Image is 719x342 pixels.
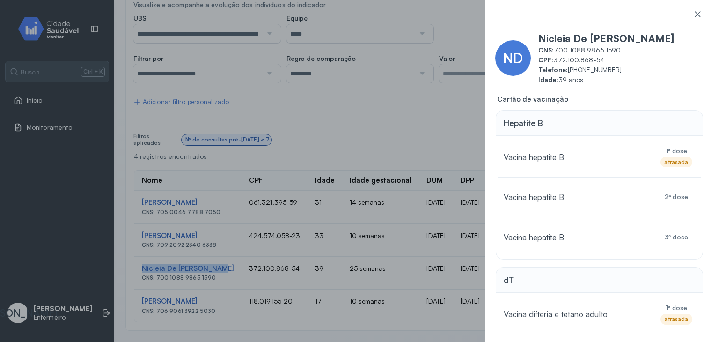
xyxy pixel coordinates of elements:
[538,46,554,54] b: CNS:
[504,232,564,242] span: Vacina hepatite B
[538,56,553,64] b: CPF:
[503,50,523,67] span: ND
[504,309,608,319] span: Vacina difteria e tétano adulto
[665,233,688,241] span: 3ª dose
[666,304,688,312] span: 1ª dose
[538,32,709,45] span: Nicleia De [PERSON_NAME]
[665,193,688,201] span: 2ª dose
[664,159,688,165] div: atrasada
[666,147,688,155] span: 1ª dose
[538,75,558,83] b: Idade:
[538,76,709,84] span: 39 anos
[538,46,709,54] span: 700 1088 9865 1590
[504,275,514,285] span: dT
[538,66,568,74] b: Telefone:
[538,56,709,64] span: 372.100.868-54
[538,66,709,74] span: [PHONE_NUMBER]
[504,192,564,202] span: Vacina hepatite B
[495,95,709,104] span: Cartão de vacinação
[504,152,564,162] span: Vacina hepatite B
[504,118,543,128] span: Hepatite B
[664,316,688,322] div: atrasada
